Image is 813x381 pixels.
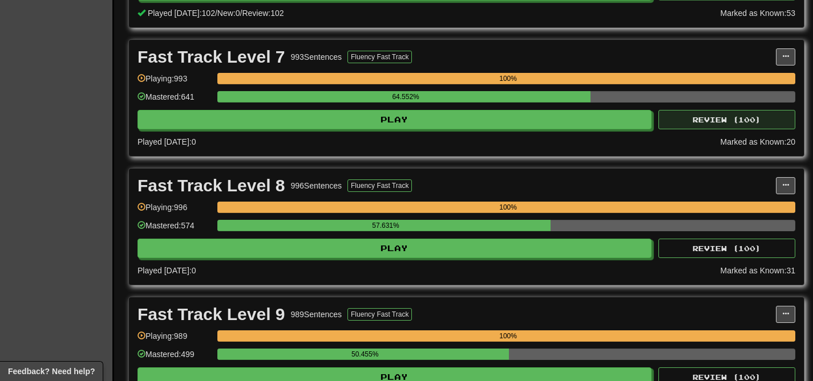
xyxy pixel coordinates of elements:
span: Review: 102 [242,9,284,18]
div: Mastered: 574 [137,220,212,239]
button: Review (100) [658,110,795,129]
div: 100% [221,330,795,342]
button: Play [137,239,652,258]
span: Played [DATE]: 0 [137,266,196,275]
div: Playing: 996 [137,202,212,220]
div: Mastered: 641 [137,91,212,110]
div: 989 Sentences [291,309,342,320]
div: Marked as Known: 53 [720,7,795,19]
button: Fluency Fast Track [347,179,412,192]
span: Played [DATE]: 0 [137,137,196,146]
div: 64.552% [221,91,590,103]
div: 100% [221,73,795,84]
button: Fluency Fast Track [347,308,412,321]
div: 100% [221,202,795,213]
div: Mastered: 499 [137,349,212,367]
button: Play [137,110,652,129]
span: / [215,9,217,18]
div: Marked as Known: 31 [720,265,795,276]
div: Fast Track Level 7 [137,48,285,65]
div: Marked as Known: 20 [720,136,795,148]
button: Review (100) [658,239,795,258]
div: 996 Sentences [291,180,342,191]
span: New: 0 [217,9,240,18]
div: Fast Track Level 8 [137,177,285,194]
div: Playing: 993 [137,73,212,92]
div: 50.455% [221,349,509,360]
span: Open feedback widget [8,366,95,377]
span: / [240,9,242,18]
div: 57.631% [221,220,551,231]
div: Fast Track Level 9 [137,306,285,323]
span: Played [DATE]: 102 [148,9,215,18]
div: Playing: 989 [137,330,212,349]
button: Fluency Fast Track [347,51,412,63]
div: 993 Sentences [291,51,342,63]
